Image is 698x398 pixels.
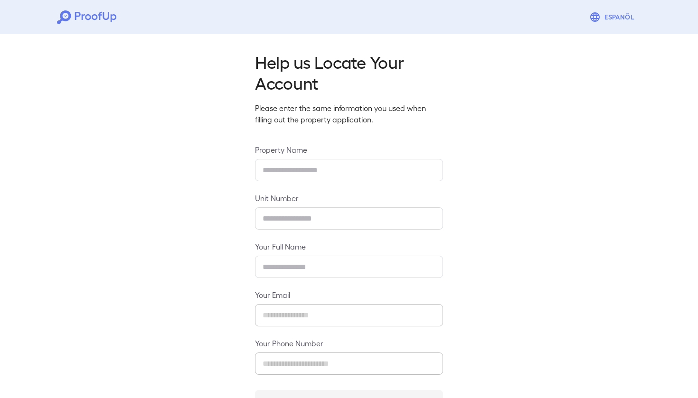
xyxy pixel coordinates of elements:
[255,193,443,204] label: Unit Number
[255,241,443,252] label: Your Full Name
[255,51,443,93] h2: Help us Locate Your Account
[255,338,443,349] label: Your Phone Number
[255,144,443,155] label: Property Name
[255,102,443,125] p: Please enter the same information you used when filling out the property application.
[585,8,641,27] button: Espanõl
[255,289,443,300] label: Your Email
